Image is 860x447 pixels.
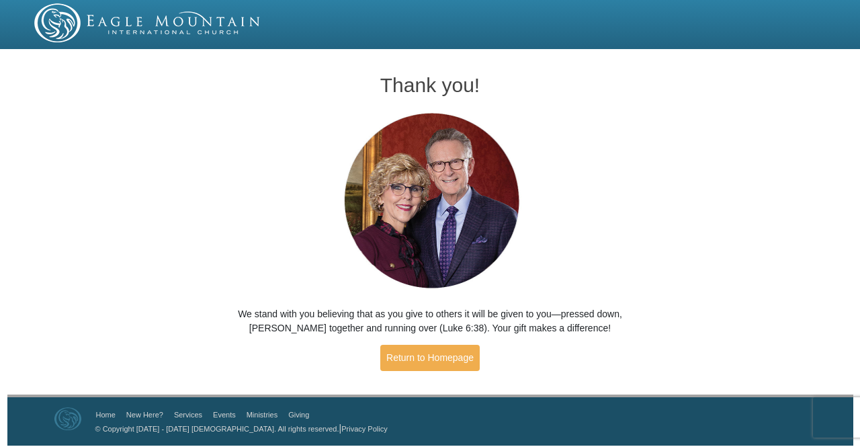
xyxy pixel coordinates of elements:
[247,411,277,419] a: Ministries
[91,421,388,436] p: |
[222,74,638,96] h1: Thank you!
[174,411,202,419] a: Services
[34,3,261,42] img: EMIC
[288,411,309,419] a: Giving
[331,109,529,294] img: Pastors George and Terri Pearsons
[341,425,387,433] a: Privacy Policy
[380,345,480,371] a: Return to Homepage
[54,407,81,430] img: Eagle Mountain International Church
[213,411,236,419] a: Events
[222,307,638,335] p: We stand with you believing that as you give to others it will be given to you—pressed down, [PER...
[95,425,339,433] a: © Copyright [DATE] - [DATE] [DEMOGRAPHIC_DATA]. All rights reserved.
[96,411,116,419] a: Home
[126,411,163,419] a: New Here?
